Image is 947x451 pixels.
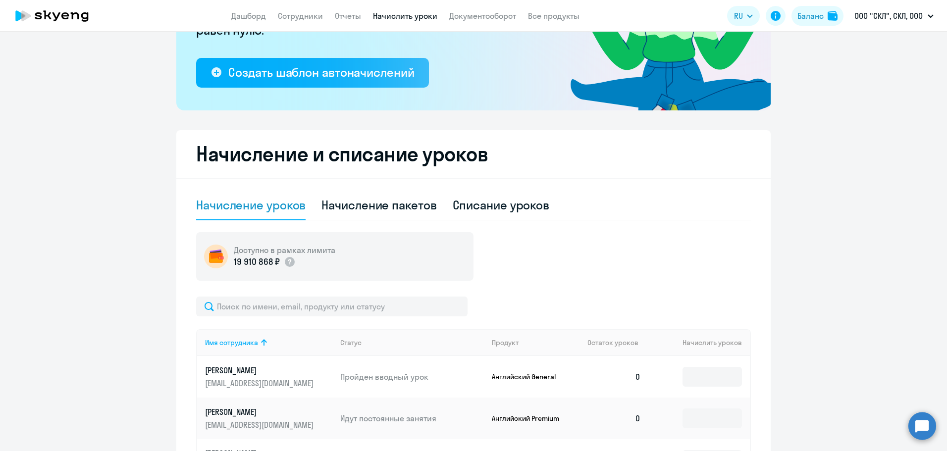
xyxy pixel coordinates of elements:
p: Идут постоянные занятия [340,413,484,424]
p: Английский General [492,372,566,381]
button: RU [727,6,760,26]
div: Статус [340,338,484,347]
div: Создать шаблон автоначислений [228,64,414,80]
h2: Начисление и списание уроков [196,142,751,166]
span: RU [734,10,743,22]
p: [PERSON_NAME] [205,365,316,376]
td: 0 [579,398,649,439]
a: Сотрудники [278,11,323,21]
p: ООО "СКЛ", СКЛ, ООО [854,10,923,22]
td: 0 [579,356,649,398]
div: Статус [340,338,362,347]
img: wallet-circle.png [204,245,228,268]
a: Дашборд [231,11,266,21]
a: Документооборот [449,11,516,21]
a: Начислить уроки [373,11,437,21]
div: Продукт [492,338,580,347]
div: Остаток уроков [587,338,649,347]
p: Английский Premium [492,414,566,423]
div: Списание уроков [453,197,550,213]
div: Продукт [492,338,519,347]
a: Отчеты [335,11,361,21]
div: Баланс [797,10,824,22]
button: ООО "СКЛ", СКЛ, ООО [849,4,939,28]
p: [EMAIL_ADDRESS][DOMAIN_NAME] [205,378,316,389]
a: [PERSON_NAME][EMAIL_ADDRESS][DOMAIN_NAME] [205,406,332,430]
th: Начислить уроков [649,329,750,356]
div: Начисление пакетов [321,197,436,213]
input: Поиск по имени, email, продукту или статусу [196,297,468,316]
a: Все продукты [528,11,579,21]
p: Пройден вводный урок [340,371,484,382]
span: Остаток уроков [587,338,638,347]
div: Начисление уроков [196,197,306,213]
h5: Доступно в рамках лимита [234,245,335,255]
button: Балансbalance [791,6,843,26]
p: [PERSON_NAME] [205,406,316,417]
p: [EMAIL_ADDRESS][DOMAIN_NAME] [205,419,316,430]
img: balance [828,11,838,21]
p: 19 910 868 ₽ [234,255,280,268]
div: Имя сотрудника [205,338,258,347]
a: [PERSON_NAME][EMAIL_ADDRESS][DOMAIN_NAME] [205,365,332,389]
div: Имя сотрудника [205,338,332,347]
button: Создать шаблон автоначислений [196,58,429,88]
